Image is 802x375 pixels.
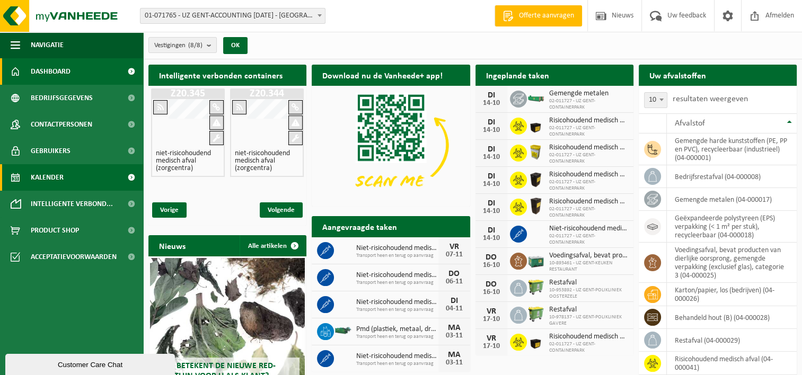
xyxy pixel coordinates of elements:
div: VR [481,334,502,343]
span: Gebruikers [31,138,70,164]
span: Restafval [549,279,628,287]
a: Offerte aanvragen [495,5,582,26]
div: 17-10 [481,343,502,350]
span: Risicohoudend medisch afval [549,144,628,152]
span: 10-893461 - UZ GENT-KEUKEN RESTAURANT [549,260,628,273]
span: Dashboard [31,58,70,85]
div: DI [481,91,502,100]
h2: Aangevraagde taken [312,216,408,237]
h2: Ingeplande taken [475,65,560,85]
div: VR [481,307,502,316]
div: 04-11 [444,305,465,312]
div: 07-11 [444,251,465,258]
span: 02-011727 - UZ GENT-CONTAINERPARK [549,179,628,192]
img: LP-SB-00030-HPE-51 [527,332,545,350]
span: Afvalstof [675,119,705,128]
div: VR [444,243,465,251]
button: Vestigingen(8/8) [148,37,217,53]
span: Restafval [549,306,628,314]
div: 14-10 [481,154,502,161]
img: WB-0660-HPE-GN-51 [527,305,545,323]
div: 17-10 [481,316,502,323]
div: MA [444,324,465,332]
span: Volgende [260,202,303,218]
span: Vorige [152,202,187,218]
td: gemengde metalen (04-000017) [667,188,797,211]
span: 10 [644,92,667,108]
h2: Intelligente verbonden containers [148,65,306,85]
span: Risicohoudend medisch afval [549,333,628,341]
span: Transport heen en terug op aanvraag [356,361,438,367]
div: DI [481,118,502,127]
span: Risicohoudend medisch afval [549,171,628,179]
span: Kalender [31,164,64,191]
span: 10 [645,93,667,108]
div: DI [481,172,502,181]
h4: niet-risicohoudend medisch afval (zorgcentra) [235,150,299,172]
td: karton/papier, los (bedrijven) (04-000026) [667,283,797,306]
td: behandeld hout (B) (04-000028) [667,306,797,329]
span: Niet-risicohoudend medisch afval (zorgcentra) [356,244,438,253]
span: 02-011727 - UZ GENT-CONTAINERPARK [549,233,628,246]
img: PB-LB-0680-HPE-GN-01 [527,251,545,269]
div: DO [481,280,502,289]
span: Navigatie [31,32,64,58]
span: Niet-risicohoudend medisch afval (zorgcentra) [356,298,438,307]
span: Intelligente verbond... [31,191,113,217]
span: 02-011727 - UZ GENT-CONTAINERPARK [549,98,628,111]
span: 02-011727 - UZ GENT-CONTAINERPARK [549,341,628,354]
img: LP-SB-00050-HPE-51 [527,170,545,188]
div: DI [481,226,502,235]
div: 06-11 [444,278,465,285]
span: Voedingsafval, bevat producten van dierlijke oorsprong, gemengde verpakking (exc... [549,252,628,260]
img: HK-XZ-20-GN-03 [334,326,352,335]
h2: Download nu de Vanheede+ app! [312,65,453,85]
div: 14-10 [481,127,502,134]
span: Bedrijfsgegevens [31,85,93,111]
td: risicohoudend medisch afval (04-000041) [667,352,797,375]
span: Transport heen en terug op aanvraag [356,334,438,340]
span: Niet-risicohoudend medisch afval (zorgcentra) [549,225,628,233]
div: 16-10 [481,289,502,296]
span: Contactpersonen [31,111,92,138]
td: voedingsafval, bevat producten van dierlijke oorsprong, gemengde verpakking (exclusief glas), cat... [667,243,797,283]
span: 01-071765 - UZ GENT-ACCOUNTING 0 BC - GENT [140,8,325,23]
div: 14-10 [481,235,502,242]
span: Niet-risicohoudend medisch afval (zorgcentra) [356,352,438,361]
span: Offerte aanvragen [516,11,577,21]
span: Pmd (plastiek, metaal, drankkartons) (bedrijven) [356,325,438,334]
td: gemengde harde kunststoffen (PE, PP en PVC), recycleerbaar (industrieel) (04-000001) [667,133,797,165]
button: OK [223,37,248,54]
span: Transport heen en terug op aanvraag [356,307,438,313]
label: resultaten weergeven [673,95,748,103]
iframe: chat widget [5,352,177,375]
span: Niet-risicohoudend medisch afval (zorgcentra) [356,271,438,280]
count: (8/8) [188,42,202,49]
div: 03-11 [444,332,465,340]
img: HK-XC-15-GN-00 [527,93,545,103]
div: 16-10 [481,262,502,269]
img: LP-SB-00060-HPE-51 [527,197,545,215]
td: geëxpandeerde polystyreen (EPS) verpakking (< 1 m² per stuk), recycleerbaar (04-000018) [667,211,797,243]
div: MA [444,351,465,359]
div: DO [444,270,465,278]
span: 01-071765 - UZ GENT-ACCOUNTING 0 BC - GENT [140,8,325,24]
div: 03-11 [444,359,465,367]
span: Risicohoudend medisch afval [549,198,628,206]
div: 14-10 [481,100,502,107]
span: Transport heen en terug op aanvraag [356,253,438,259]
span: Acceptatievoorwaarden [31,244,117,270]
span: Gemengde metalen [549,90,628,98]
a: Alle artikelen [240,235,305,256]
div: DI [481,199,502,208]
div: 14-10 [481,181,502,188]
img: WB-0660-HPE-GN-51 [527,278,545,296]
div: DO [481,253,502,262]
span: 02-011727 - UZ GENT-CONTAINERPARK [549,152,628,165]
span: Risicohoudend medisch afval [549,117,628,125]
span: 02-011727 - UZ GENT-CONTAINERPARK [549,206,628,219]
span: 10-978137 - UZ GENT-POLIKLINIEK GAVERE [549,314,628,327]
span: Transport heen en terug op aanvraag [356,280,438,286]
span: 10-953892 - UZ GENT-POLIKLINIEK OOSTERZELE [549,287,628,300]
